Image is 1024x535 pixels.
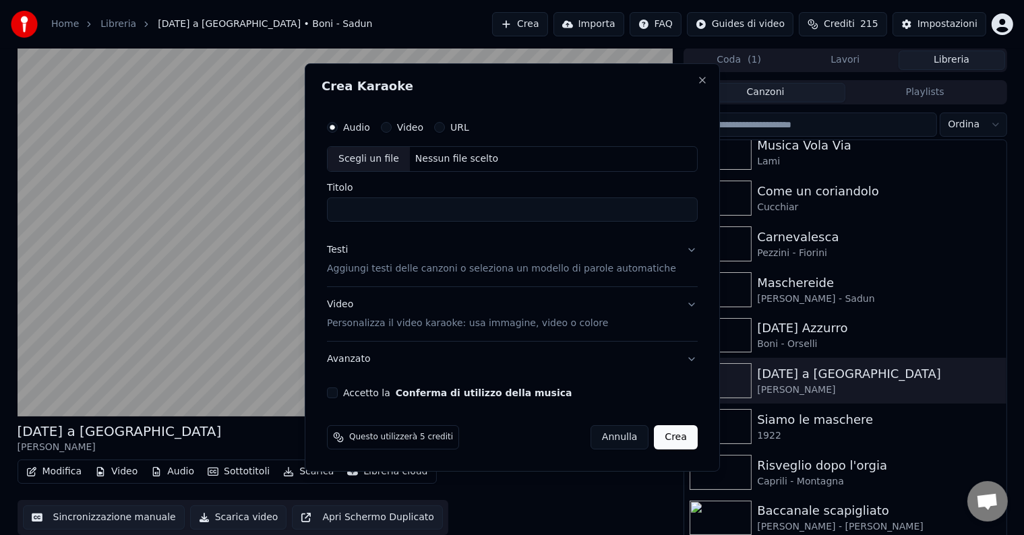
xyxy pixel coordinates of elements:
div: Nessun file scelto [409,152,503,166]
span: Questo utilizzerà 5 crediti [349,432,453,443]
label: Video [396,123,423,132]
button: VideoPersonalizza il video karaoke: usa immagine, video o colore [327,287,698,341]
p: Aggiungi testi delle canzoni o seleziona un modello di parole automatiche [327,262,676,276]
label: URL [450,123,469,132]
label: Titolo [327,183,698,192]
button: Avanzato [327,342,698,377]
button: Accetto la [395,388,572,398]
label: Audio [343,123,370,132]
div: Testi [327,243,348,257]
label: Accetto la [343,388,572,398]
div: Scegli un file [328,147,410,171]
button: Annulla [590,425,649,449]
button: TestiAggiungi testi delle canzoni o seleziona un modello di parole automatiche [327,232,698,286]
div: Video [327,298,608,330]
p: Personalizza il video karaoke: usa immagine, video o colore [327,317,608,330]
h2: Crea Karaoke [322,80,703,92]
button: Crea [654,425,697,449]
